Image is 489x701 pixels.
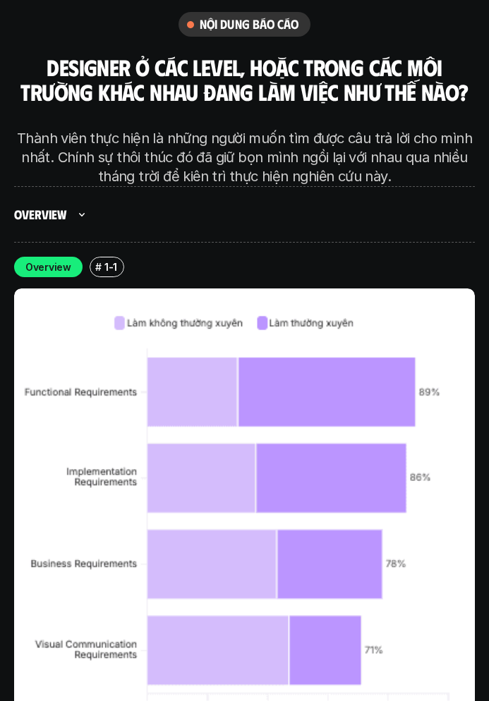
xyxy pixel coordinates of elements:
[104,260,117,274] p: 1-1
[95,262,102,272] h6: #
[14,129,475,186] p: Thành viên thực hiện là những người muốn tìm được câu trả lời cho mình nhất. Chính sự thôi thúc đ...
[200,16,299,32] h6: nội dung báo cáo
[14,207,66,223] h5: Overview
[25,260,71,274] p: Overview
[14,54,475,104] h3: Designer ở các level, hoặc trong các môi trường khác nhau đang làm việc như thế nào?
